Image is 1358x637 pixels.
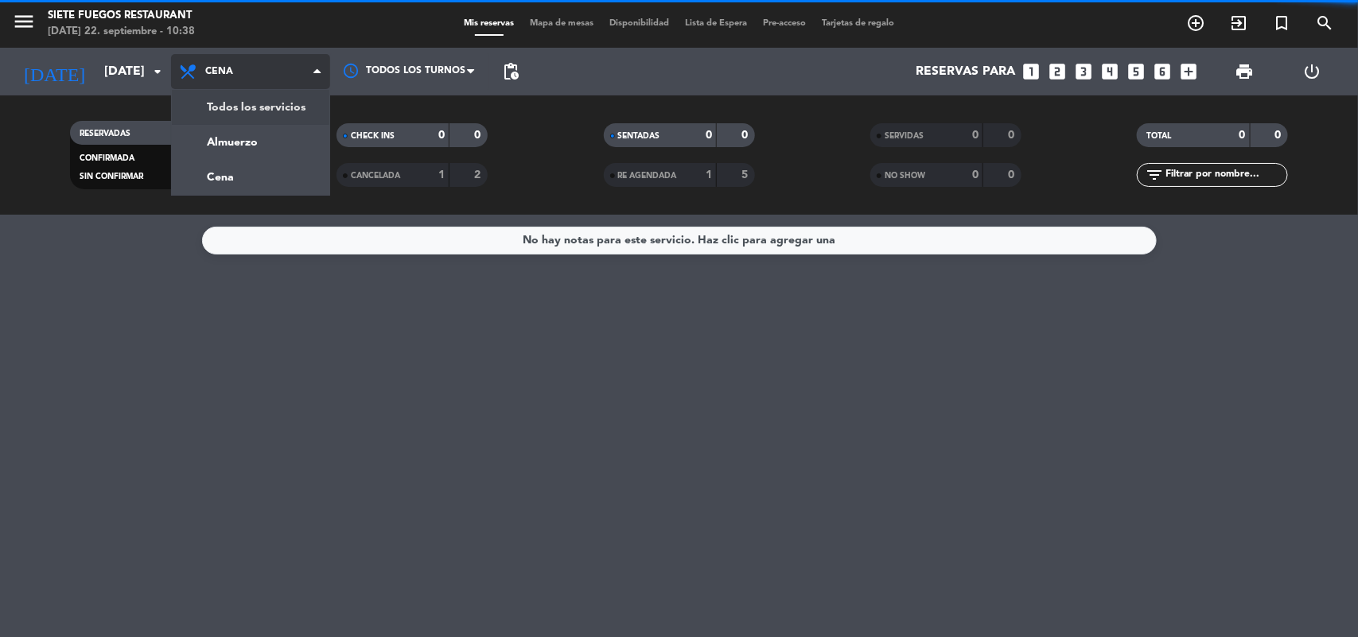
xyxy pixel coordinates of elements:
strong: 0 [438,130,445,141]
strong: 0 [741,130,751,141]
strong: 0 [1008,130,1018,141]
span: print [1235,62,1254,81]
span: RE AGENDADA [618,172,677,180]
i: [DATE] [12,54,96,89]
i: turned_in_not [1272,14,1291,33]
span: Cena [205,66,233,77]
span: RESERVADAS [80,130,130,138]
strong: 5 [741,169,751,181]
span: Reservas para [916,64,1016,80]
button: menu [12,10,36,39]
strong: 1 [438,169,445,181]
span: SIN CONFIRMAR [80,173,143,181]
span: Tarjetas de regalo [814,19,902,28]
i: search [1315,14,1334,33]
span: SERVIDAS [885,132,924,140]
span: NO SHOW [885,172,925,180]
strong: 0 [706,130,712,141]
i: looks_two [1048,61,1068,82]
span: pending_actions [501,62,520,81]
i: add_circle_outline [1186,14,1205,33]
i: arrow_drop_down [148,62,167,81]
span: CHECK INS [351,132,395,140]
span: Mapa de mesas [522,19,601,28]
span: TOTAL [1146,132,1171,140]
span: CANCELADA [351,172,400,180]
strong: 2 [475,169,484,181]
div: Siete Fuegos Restaurant [48,8,195,24]
span: Lista de Espera [677,19,755,28]
span: Disponibilidad [601,19,677,28]
a: Almuerzo [172,125,329,160]
strong: 0 [475,130,484,141]
div: LOG OUT [1278,48,1346,95]
i: looks_6 [1153,61,1173,82]
i: looks_4 [1100,61,1121,82]
a: Todos los servicios [172,90,329,125]
i: looks_one [1021,61,1042,82]
a: Cena [172,160,329,195]
i: looks_3 [1074,61,1095,82]
i: add_box [1179,61,1200,82]
i: looks_5 [1126,61,1147,82]
i: exit_to_app [1229,14,1248,33]
div: [DATE] 22. septiembre - 10:38 [48,24,195,40]
strong: 0 [972,130,979,141]
strong: 0 [1275,130,1285,141]
i: filter_list [1145,165,1164,184]
span: Pre-acceso [755,19,814,28]
strong: 0 [972,169,979,181]
strong: 1 [706,169,712,181]
span: Mis reservas [456,19,522,28]
div: No hay notas para este servicio. Haz clic para agregar una [523,231,835,250]
input: Filtrar por nombre... [1164,166,1287,184]
i: menu [12,10,36,33]
span: CONFIRMADA [80,154,134,162]
i: power_settings_new [1302,62,1321,81]
strong: 0 [1239,130,1246,141]
strong: 0 [1008,169,1018,181]
span: SENTADAS [618,132,660,140]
